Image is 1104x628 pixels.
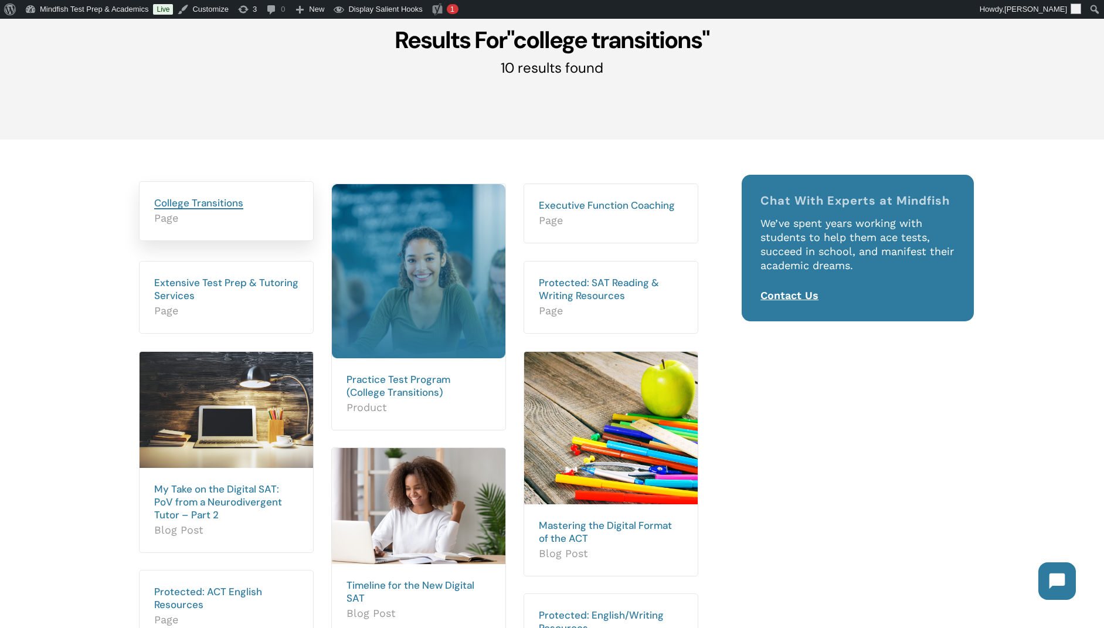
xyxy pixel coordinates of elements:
a: Executive Function Coaching [539,199,675,212]
a: Protected: ACT English Resources [154,585,262,611]
iframe: Chatbot [1027,551,1088,612]
h4: Chat With Experts at Mindfish [760,194,956,208]
a: Extensive Test Prep & Tutoring Services [154,276,298,302]
span: Product [347,400,491,415]
span: Blog Post [539,546,683,561]
span: Page [539,213,683,228]
span: Blog Post [347,606,491,620]
h1: Results For [130,25,974,55]
a: Mastering the Digital Format of the ACT [539,519,672,545]
a: My Take on the Digital SAT: PoV from a Neurodivergent Tutor – Part 2 [154,483,282,521]
span: 10 results found [501,59,603,77]
a: Protected: SAT Reading & Writing Resources [539,276,659,302]
a: Timeline for the New Digital SAT [347,579,474,605]
a: Live [153,4,173,15]
a: Contact Us [760,289,818,301]
a: College Transitions [154,196,243,209]
span: 1 [450,5,454,13]
span: "college transitions" [507,25,709,55]
span: [PERSON_NAME] [1004,5,1067,13]
p: We’ve spent years working with students to help them ace tests, succeed in school, and manifest t... [760,216,956,288]
span: Page [154,304,298,318]
span: Page [154,211,298,225]
span: Page [154,613,298,627]
span: Page [539,304,683,318]
a: Practice Test Program (College Transitions) [347,373,450,399]
img: Practice Test Program 1 [332,184,505,358]
span: Blog Post [154,523,298,537]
